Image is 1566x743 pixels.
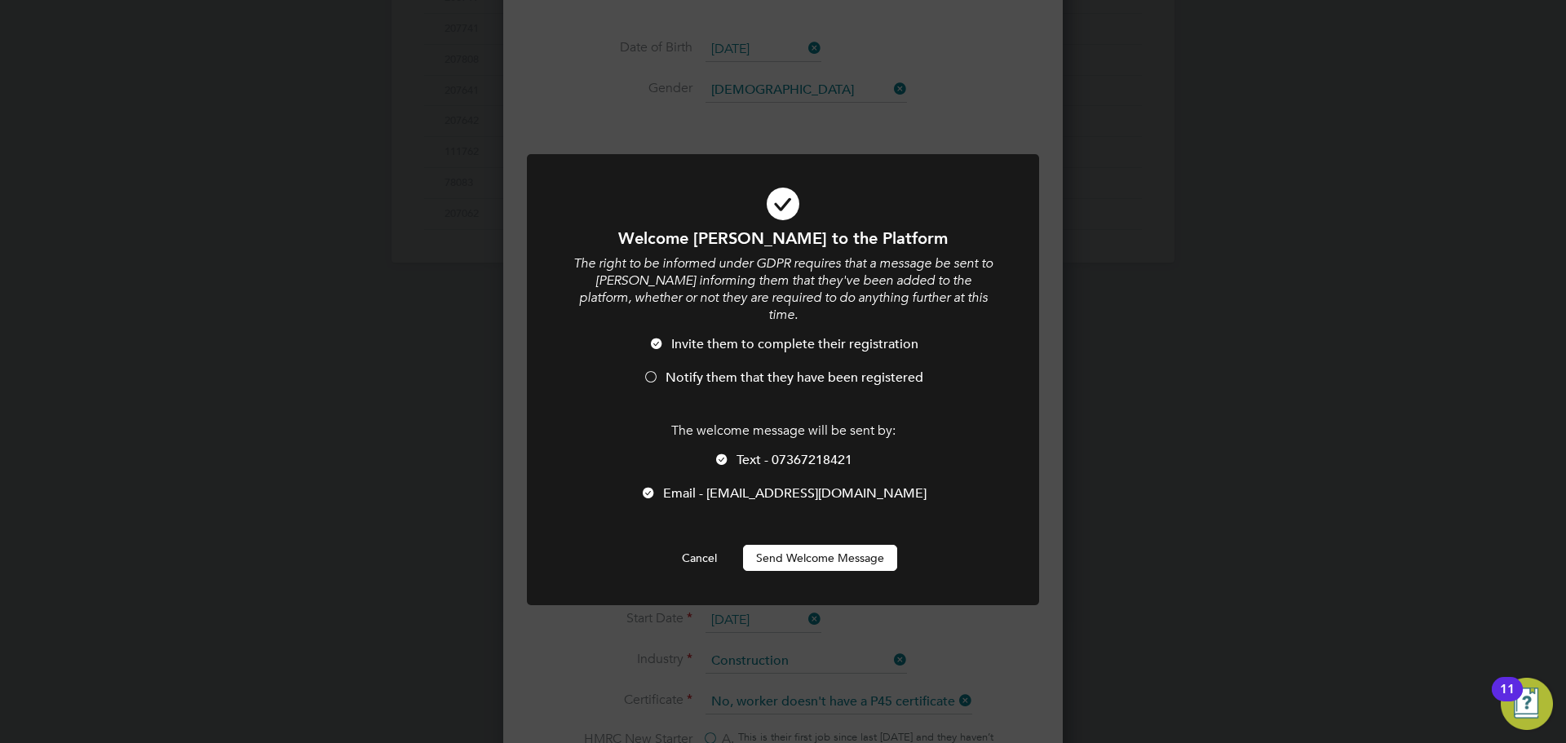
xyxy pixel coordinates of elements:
button: Open Resource Center, 11 new notifications [1501,678,1553,730]
p: The welcome message will be sent by: [571,422,995,440]
span: Email - [EMAIL_ADDRESS][DOMAIN_NAME] [663,485,927,502]
i: The right to be informed under GDPR requires that a message be sent to [PERSON_NAME] informing th... [573,255,993,322]
button: Send Welcome Message [743,545,897,571]
span: Invite them to complete their registration [671,336,918,352]
button: Cancel [669,545,730,571]
div: 11 [1500,689,1515,710]
h1: Welcome [PERSON_NAME] to the Platform [571,228,995,249]
span: Notify them that they have been registered [666,369,923,386]
span: Text - 07367218421 [737,452,852,468]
